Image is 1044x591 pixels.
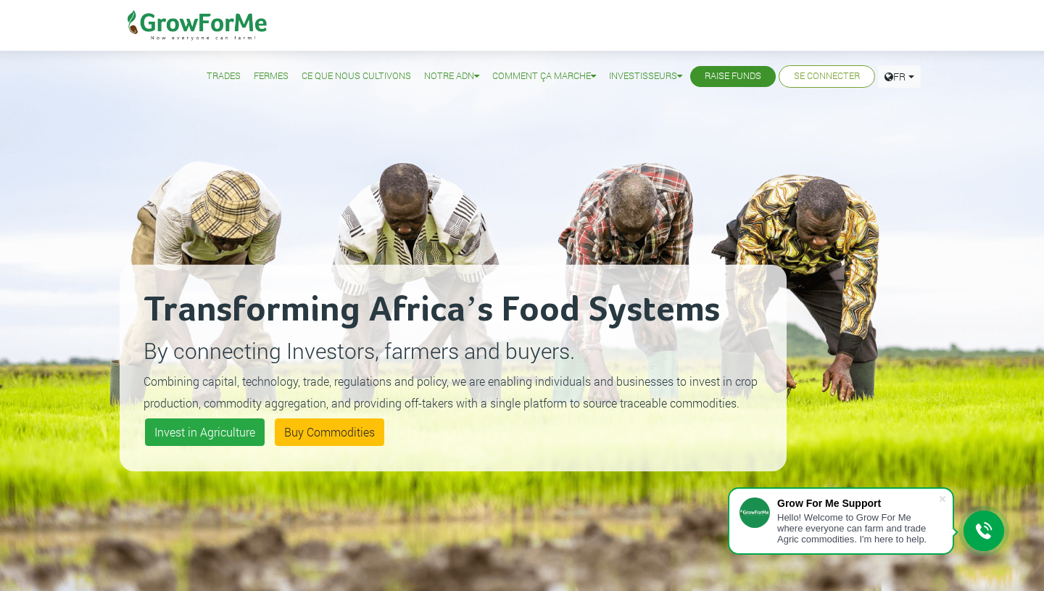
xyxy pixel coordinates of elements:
div: Grow For Me Support [777,497,938,509]
a: Buy Commodities [275,418,384,446]
a: Ce que nous Cultivons [302,69,411,84]
small: Combining capital, technology, trade, regulations and policy, we are enabling individuals and bus... [144,373,758,410]
a: FR [878,65,921,88]
a: Investisseurs [609,69,682,84]
h2: Transforming Africa’s Food Systems [144,289,763,332]
a: Notre ADN [424,69,479,84]
a: Comment ça Marche [492,69,596,84]
a: Invest in Agriculture [145,418,265,446]
a: Trades [207,69,241,84]
a: Se Connecter [794,69,860,84]
div: Hello! Welcome to Grow For Me where everyone can farm and trade Agric commodities. I'm here to help. [777,512,938,545]
p: By connecting Investors, farmers and buyers. [144,334,763,367]
a: Raise Funds [705,69,761,84]
a: Fermes [254,69,289,84]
